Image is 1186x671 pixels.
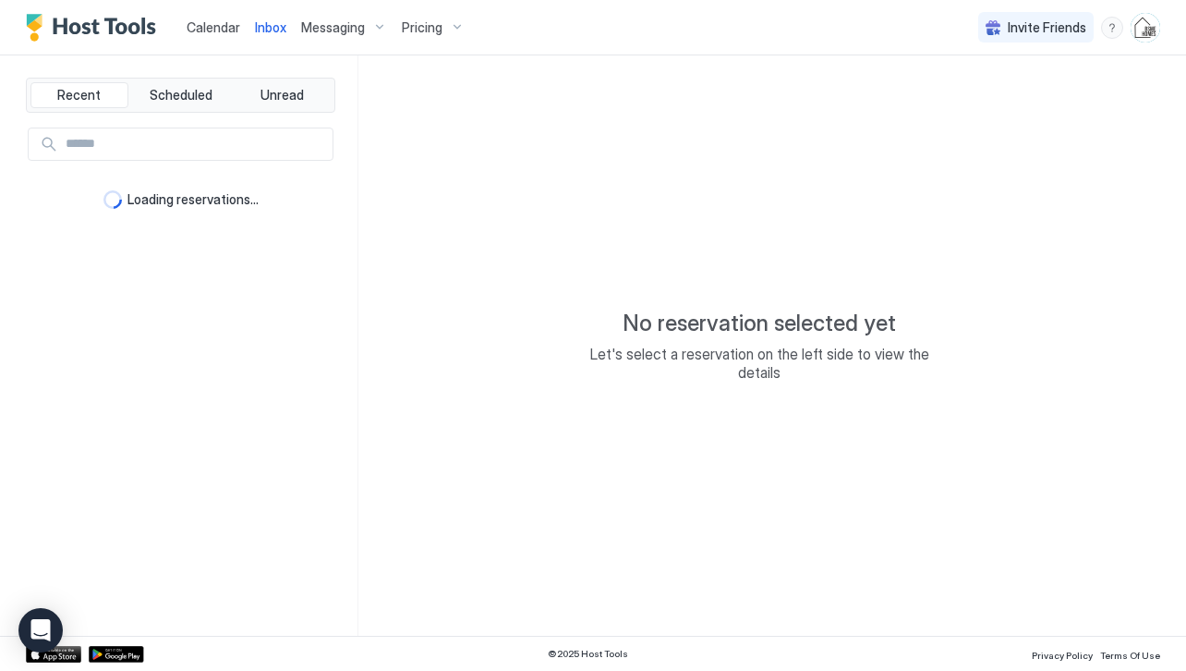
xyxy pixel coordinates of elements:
[103,190,122,209] div: loading
[260,87,304,104] span: Unread
[1101,17,1123,39] div: menu
[89,646,144,663] a: Google Play Store
[132,82,230,108] button: Scheduled
[150,87,212,104] span: Scheduled
[1032,644,1093,664] a: Privacy Policy
[187,18,240,37] a: Calendar
[187,19,240,35] span: Calendar
[255,18,286,37] a: Inbox
[30,82,128,108] button: Recent
[1100,650,1160,661] span: Terms Of Use
[233,82,331,108] button: Unread
[58,128,333,160] input: Input Field
[623,310,896,337] span: No reservation selected yet
[301,19,365,36] span: Messaging
[1100,644,1160,664] a: Terms Of Use
[1131,13,1160,43] div: User profile
[127,191,259,208] span: Loading reservations...
[26,14,164,42] a: Host Tools Logo
[575,345,944,382] span: Let's select a reservation on the left side to view the details
[1032,650,1093,661] span: Privacy Policy
[26,646,81,663] a: App Store
[26,78,335,113] div: tab-group
[402,19,442,36] span: Pricing
[548,648,628,660] span: © 2025 Host Tools
[18,608,63,653] div: Open Intercom Messenger
[1008,19,1086,36] span: Invite Friends
[255,19,286,35] span: Inbox
[57,87,101,104] span: Recent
